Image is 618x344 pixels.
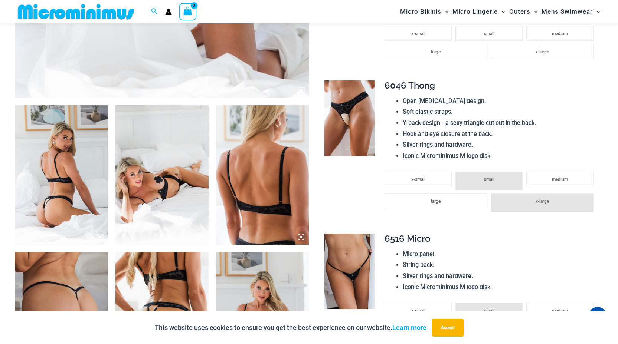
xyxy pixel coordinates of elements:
[179,3,196,20] a: View Shopping Cart, empty
[491,44,594,59] li: x-large
[151,7,158,16] a: Search icon link
[403,271,597,282] li: Silver rings and hardware.
[324,80,375,156] img: Nights Fall Silver Leopard 6046 Thong
[115,105,209,245] img: Nights Fall Silver Leopard 1036 Bra 6046 Thong
[536,199,549,204] span: x-large
[385,172,452,186] li: x-small
[491,193,594,212] li: x-large
[403,249,597,260] li: Micro panel.
[385,26,452,41] li: x-small
[432,319,464,337] button: Accept
[165,9,172,15] a: Account icon link
[542,2,593,21] span: Mens Swimwear
[385,233,430,244] span: 6516 Micro
[451,2,507,21] a: Micro LingerieMenu ToggleMenu Toggle
[526,172,594,186] li: medium
[411,177,425,182] span: x-small
[403,150,597,162] li: Iconic Microminimus M logo disk
[552,308,568,313] span: medium
[455,172,523,190] li: small
[526,26,594,41] li: medium
[403,129,597,140] li: Hook and eye closure at the back.
[441,2,449,21] span: Menu Toggle
[216,105,309,245] img: Nights Fall Silver Leopard 1036 Bra
[411,308,425,313] span: x-small
[400,2,441,21] span: Micro Bikinis
[509,2,530,21] span: Outers
[552,31,568,36] span: medium
[397,1,603,22] nav: Site Navigation
[403,139,597,150] li: Silver rings and hardware.
[431,199,441,204] span: large
[507,2,540,21] a: OutersMenu ToggleMenu Toggle
[403,259,597,271] li: String back.
[452,2,498,21] span: Micro Lingerie
[385,303,452,318] li: x-small
[385,80,435,91] span: 6046 Thong
[431,49,441,54] span: large
[15,105,108,245] img: Nights Fall Silver Leopard 1036 Bra 6046 Thong
[398,2,451,21] a: Micro BikinisMenu ToggleMenu Toggle
[552,177,568,182] span: medium
[411,31,425,36] span: x-small
[403,106,597,118] li: Soft elastic straps.
[403,96,597,107] li: Open [MEDICAL_DATA] design.
[484,308,494,313] span: small
[530,2,538,21] span: Menu Toggle
[15,3,137,20] img: MM SHOP LOGO FLAT
[385,193,487,208] li: large
[455,26,523,41] li: small
[498,2,505,21] span: Menu Toggle
[403,118,597,129] li: Y-back design - a sexy triangle cut out in the back.
[484,31,494,36] span: small
[484,177,494,182] span: small
[593,2,600,21] span: Menu Toggle
[392,324,426,331] a: Learn more
[155,322,426,333] p: This website uses cookies to ensure you get the best experience on our website.
[540,2,602,21] a: Mens SwimwearMenu ToggleMenu Toggle
[324,234,375,309] img: Nights Fall Silver Leopard 6516 Micro
[403,282,597,293] li: Iconic Microminimus M logo disk
[455,303,523,321] li: small
[385,44,487,59] li: large
[526,303,594,318] li: medium
[536,49,549,54] span: x-large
